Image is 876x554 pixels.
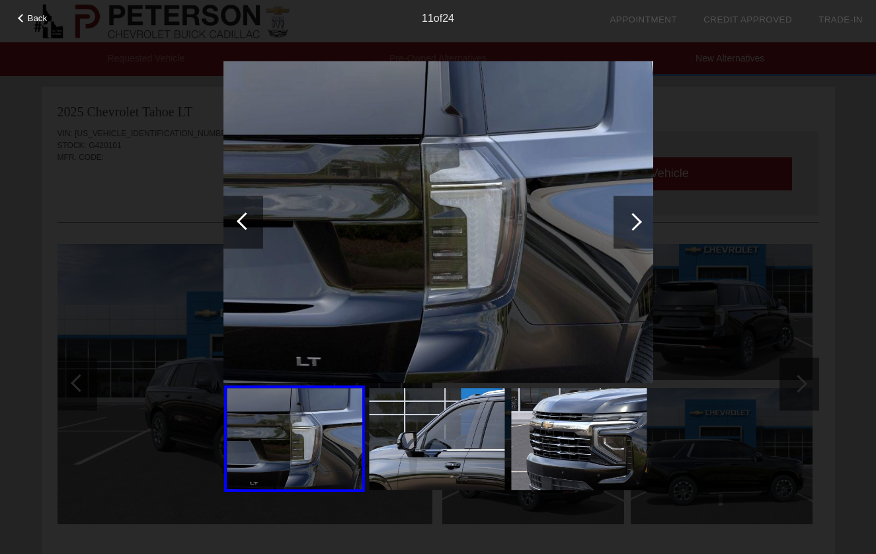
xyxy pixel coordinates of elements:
[818,15,863,24] a: Trade-In
[223,61,653,383] img: 1494277c86a763bb12a33611aca4a927x.jpg
[422,13,434,24] span: 11
[369,388,504,490] img: 99289f789934219a85e07079c1db74b2x.jpg
[442,13,454,24] span: 24
[610,15,677,24] a: Appointment
[703,15,792,24] a: Credit Approved
[28,13,48,23] span: Back
[511,388,647,490] img: 1bd1928962e42b35c9943e0235d7e689x.jpg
